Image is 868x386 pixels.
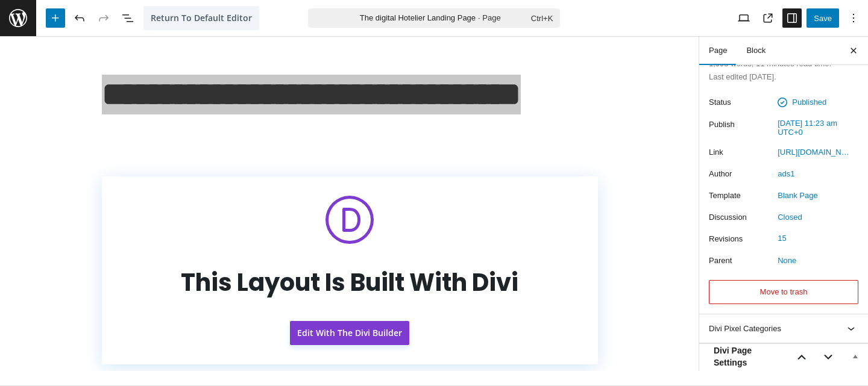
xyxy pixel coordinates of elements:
div: Link [709,143,766,162]
span: Ctrl+K [531,14,553,23]
button: Change discussion options [770,208,809,227]
h3: This Layout Is Built With Divi [121,268,579,297]
div: Editor settings [699,36,868,371]
button: Document Overview [118,8,137,28]
button: Close Settings [846,43,861,58]
span: The digital Hotelier Landing Page [360,13,476,23]
button: Edit With The Divi Builder [290,321,409,345]
button: Settings [782,8,802,28]
button: Change author: ads1 [770,164,802,184]
div: Author [709,164,766,184]
button: Save [807,8,839,28]
button: The digital Hotelier Landing Page· PageCtrl+K [308,8,561,28]
button: Return To Default Editor [143,6,259,30]
div: Parent [709,251,766,270]
div: Discussion [709,208,766,227]
span: Last edited [DATE]. [709,72,776,81]
button: Change date: January 8, 2025 11:23 am UTC+0 [770,115,858,140]
button: View [734,8,753,28]
button: Block [737,36,775,65]
button: Undo [70,8,89,28]
div: Template [709,186,766,205]
button: Page [699,36,737,65]
div: Publish [709,115,766,134]
button: Options [844,8,863,28]
button: Toggle block inserter [46,8,65,28]
button: Change status: Published [770,93,834,112]
a: 15 [770,229,793,249]
h2: Divi Page Settings [699,345,788,369]
span: · Page [476,13,501,23]
div: Revisions [709,229,766,249]
button: Redo [94,8,113,28]
h1: Add title [102,75,598,154]
a: View Page [758,8,778,28]
span: [URL][DOMAIN_NAME] [778,148,851,157]
button: Divi Pixel Categories [699,314,868,343]
div: Status [709,93,766,112]
button: Move to trash [709,280,858,304]
div: Document tools [46,8,137,28]
div: Block: Divi Builder [102,176,598,364]
button: Template options [770,186,825,205]
button: Change parent: None [770,251,804,270]
button: Change link: the-digital-hotelier-landing-page [770,143,858,162]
